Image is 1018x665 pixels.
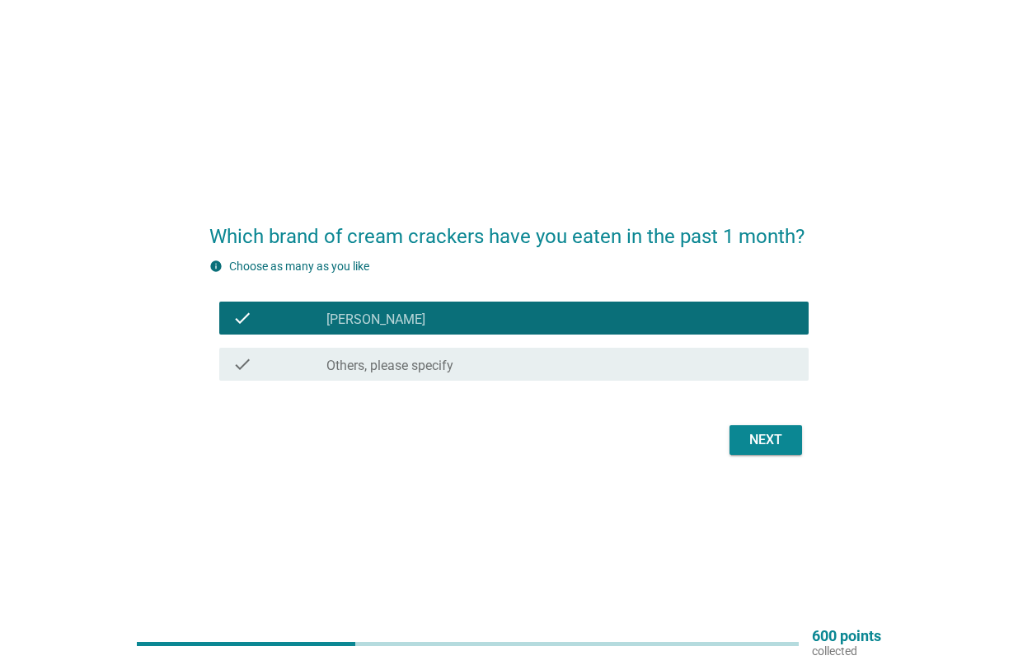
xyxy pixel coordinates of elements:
i: check [232,354,252,374]
button: Next [729,425,802,455]
label: [PERSON_NAME] [326,311,425,328]
i: check [232,308,252,328]
i: info [209,260,223,273]
label: Choose as many as you like [229,260,369,273]
p: collected [812,644,881,658]
label: Others, please specify [326,358,453,374]
p: 600 points [812,629,881,644]
h2: Which brand of cream crackers have you eaten in the past 1 month? [209,205,809,251]
div: Next [743,430,789,450]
